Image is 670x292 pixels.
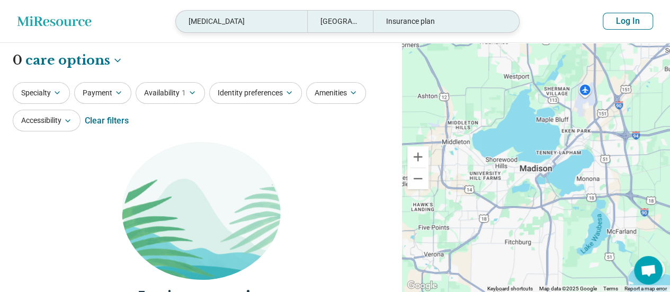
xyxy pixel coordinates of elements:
[407,146,428,167] button: Zoom in
[603,286,618,291] a: Terms (opens in new tab)
[603,13,653,30] button: Log In
[13,51,123,69] h1: 0
[74,82,131,104] button: Payment
[306,82,366,104] button: Amenities
[307,11,373,32] div: [GEOGRAPHIC_DATA], [GEOGRAPHIC_DATA]
[539,286,597,291] span: Map data ©2025 Google
[13,110,81,131] button: Accessibility
[13,82,70,104] button: Specialty
[25,51,123,69] button: Care options
[182,87,186,99] span: 1
[373,11,504,32] div: Insurance plan
[407,168,428,189] button: Zoom out
[85,108,129,134] div: Clear filters
[25,51,110,69] span: care options
[634,256,663,285] div: Open chat
[624,286,667,291] a: Report a map error
[176,11,307,32] div: [MEDICAL_DATA]
[209,82,302,104] button: Identity preferences
[136,82,205,104] button: Availability1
